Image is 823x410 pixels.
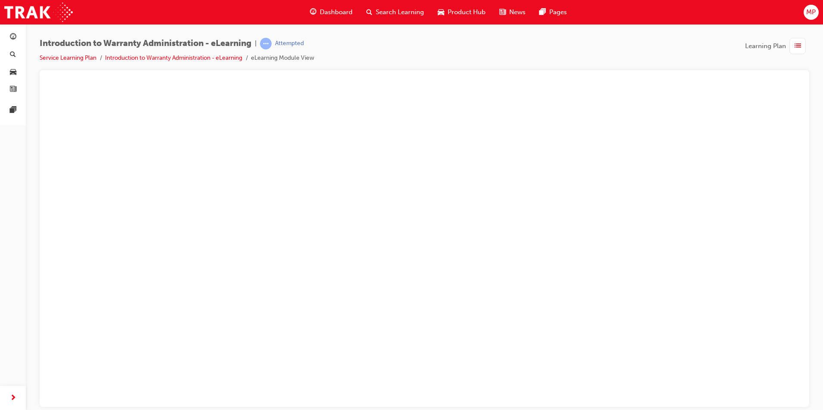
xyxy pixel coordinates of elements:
[359,3,431,21] a: search-iconSearch Learning
[10,107,16,114] span: pages-icon
[251,53,314,63] li: eLearning Module View
[40,54,96,61] a: Service Learning Plan
[804,5,819,20] button: MP
[448,7,486,17] span: Product Hub
[745,41,786,51] span: Learning Plan
[549,7,567,17] span: Pages
[499,7,506,18] span: news-icon
[310,7,316,18] span: guage-icon
[745,38,809,54] button: Learning Plan
[10,68,16,76] span: car-icon
[255,39,257,49] span: |
[509,7,526,17] span: News
[40,39,251,49] span: Introduction to Warranty Administration - eLearning
[260,38,272,49] span: learningRecordVerb_ATTEMPT-icon
[275,40,304,48] div: Attempted
[431,3,492,21] a: car-iconProduct Hub
[10,393,16,404] span: next-icon
[105,54,242,61] a: Introduction to Warranty Administration - eLearning
[806,7,816,17] span: MP
[4,3,73,22] img: Trak
[366,7,372,18] span: search-icon
[10,86,16,94] span: news-icon
[376,7,424,17] span: Search Learning
[10,51,16,59] span: search-icon
[438,7,444,18] span: car-icon
[532,3,574,21] a: pages-iconPages
[492,3,532,21] a: news-iconNews
[10,34,16,41] span: guage-icon
[795,41,801,52] span: list-icon
[303,3,359,21] a: guage-iconDashboard
[539,7,546,18] span: pages-icon
[320,7,353,17] span: Dashboard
